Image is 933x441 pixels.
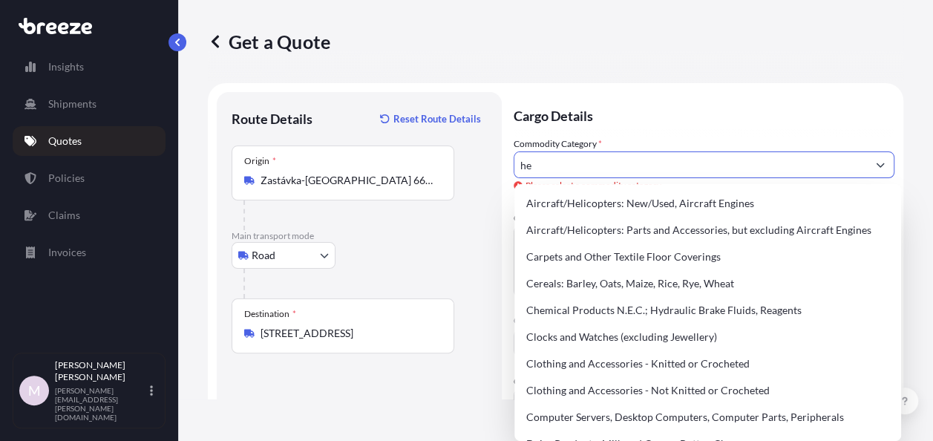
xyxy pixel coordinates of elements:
[48,97,96,111] p: Shipments
[261,326,436,341] input: Destination
[520,244,895,270] div: Carpets and Other Textile Floor Coverings
[867,151,894,178] button: Show suggestions
[520,297,895,324] div: Chemical Products N.E.C.; Hydraulic Brake Fluids, Reagents
[520,350,895,377] div: Clothing and Accessories - Knitted or Crocheted
[232,110,312,128] p: Route Details
[208,30,330,53] p: Get a Quote
[520,377,895,404] div: Clothing and Accessories - Not Knitted or Crocheted
[48,208,80,223] p: Claims
[48,245,86,260] p: Invoices
[55,359,147,383] p: [PERSON_NAME] [PERSON_NAME]
[514,92,894,137] p: Cargo Details
[232,230,487,242] p: Main transport mode
[520,190,895,217] div: Aircraft/Helicopters: New/Used, Aircraft Engines
[55,386,147,422] p: [PERSON_NAME][EMAIL_ADDRESS][PERSON_NAME][DOMAIN_NAME]
[514,137,602,151] label: Commodity Category
[252,248,275,263] span: Road
[244,308,296,320] div: Destination
[520,217,895,244] div: Aircraft/Helicopters: Parts and Accessories, but excluding Aircraft Engines
[520,324,895,350] div: Clocks and Watches (excluding Jewellery)
[514,178,894,193] span: Please select a commodity category
[28,383,41,398] span: M
[520,270,895,297] div: Cereals: Barley, Oats, Maize, Rice, Rye, Wheat
[48,134,82,148] p: Quotes
[520,404,895,431] div: Computer Servers, Desktop Computers, Computer Parts, Peripherals
[48,59,84,74] p: Insights
[261,173,436,188] input: Origin
[48,171,85,186] p: Policies
[393,111,481,126] p: Reset Route Details
[244,155,276,167] div: Origin
[232,242,335,269] button: Select transport
[514,151,867,178] input: Select a commodity type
